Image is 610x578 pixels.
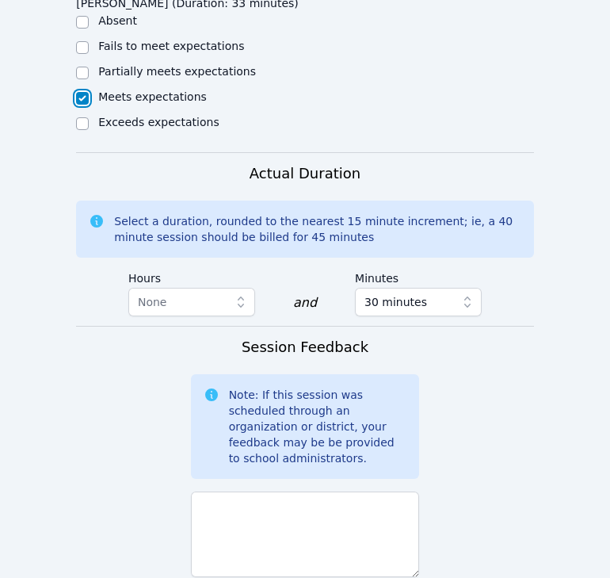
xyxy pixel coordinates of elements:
[138,296,167,308] span: None
[98,90,207,103] label: Meets expectations
[229,387,407,466] div: Note: If this session was scheduled through an organization or district, your feedback may be be ...
[98,40,244,52] label: Fails to meet expectations
[114,213,521,245] div: Select a duration, rounded to the nearest 15 minute increment; ie, a 40 minute session should be ...
[364,293,427,312] span: 30 minutes
[293,293,317,312] div: and
[98,14,137,27] label: Absent
[98,116,219,128] label: Exceeds expectations
[355,288,482,316] button: 30 minutes
[242,336,368,358] h3: Session Feedback
[128,288,255,316] button: None
[355,264,482,288] label: Minutes
[98,65,256,78] label: Partially meets expectations
[250,163,360,185] h3: Actual Duration
[128,264,255,288] label: Hours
